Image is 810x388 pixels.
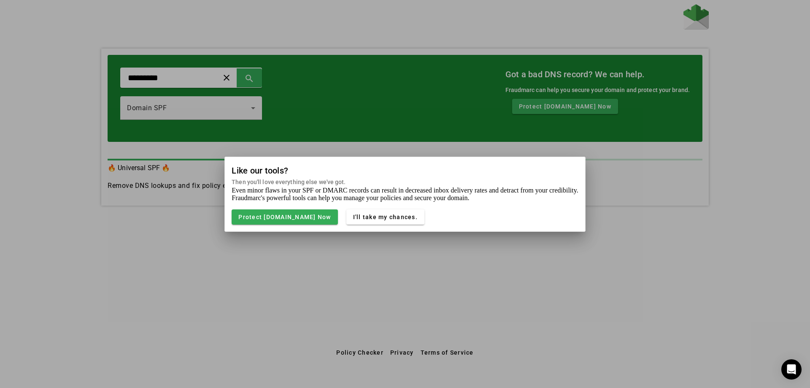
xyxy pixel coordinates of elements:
button: Protect [DOMAIN_NAME] Now [232,209,337,225]
span: Protect [DOMAIN_NAME] Now [238,214,331,220]
div: Open Intercom Messenger [781,359,802,380]
mat-card-title: Like our tools? [232,164,346,177]
mat-card-content: Even minor flaws in your SPF or DMARC records can result in decreased inbox delivery rates and de... [225,187,585,231]
mat-card-subtitle: Then you'll love everything else we've got. [232,177,346,187]
span: I'll take my chances. [353,214,418,220]
button: I'll take my chances. [346,209,424,225]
